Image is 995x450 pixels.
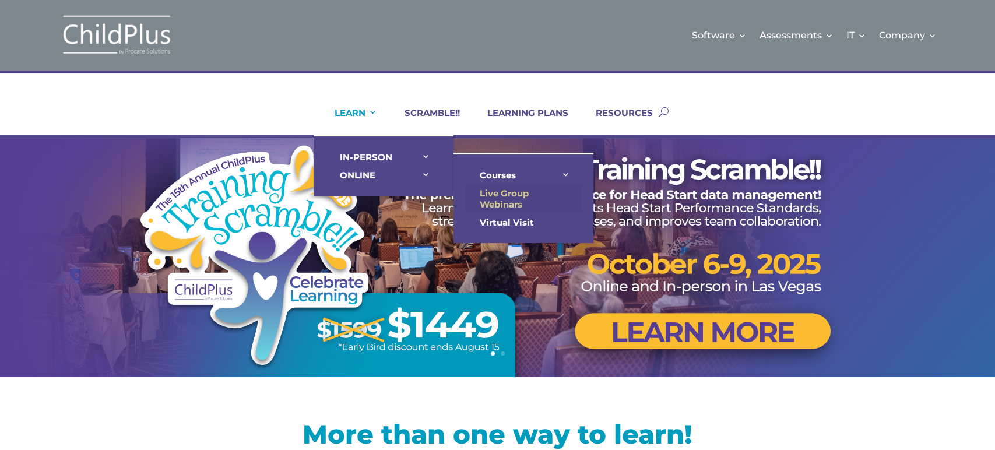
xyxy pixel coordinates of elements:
a: Assessments [760,12,834,59]
a: LEARN [320,107,377,135]
a: IN-PERSON [325,148,442,166]
a: IT [846,12,866,59]
a: Virtual Visit [465,213,582,231]
a: LEARNING PLANS [473,107,568,135]
a: SCRAMBLE!! [390,107,460,135]
a: Courses [465,166,582,184]
a: Company [879,12,937,59]
a: 2 [501,351,505,356]
a: Live Group Webinars [465,184,582,213]
a: ONLINE [325,166,442,184]
a: 1 [491,351,495,356]
a: Software [692,12,747,59]
a: RESOURCES [581,107,653,135]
